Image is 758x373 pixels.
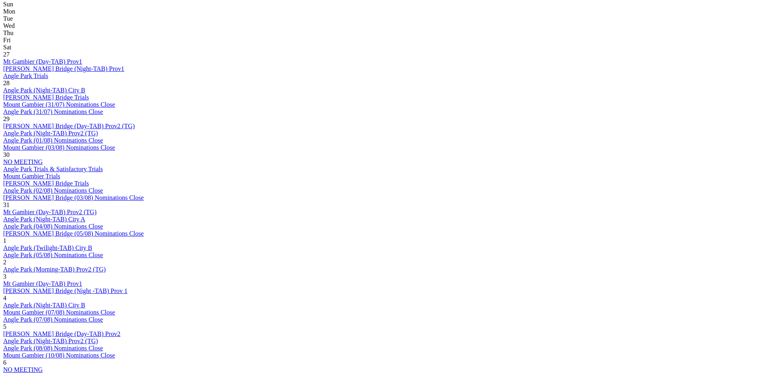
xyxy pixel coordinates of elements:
[3,237,6,244] span: 1
[3,273,6,280] span: 3
[3,65,124,72] a: [PERSON_NAME] Bridge (Night-TAB) Prov1
[3,230,144,237] a: [PERSON_NAME] Bridge (05/08) Nominations Close
[3,15,755,22] div: Tue
[3,22,755,29] div: Wed
[3,345,103,352] a: Angle Park (08/08) Nominations Close
[3,37,755,44] div: Fri
[3,244,92,251] a: Angle Park (Twilight-TAB) City B
[3,266,106,273] a: Angle Park (Morning-TAB) Prov2 (TG)
[3,72,48,79] a: Angle Park Trials
[3,223,103,230] a: Angle Park (04/08) Nominations Close
[3,209,96,215] a: Mt Gambier (Day-TAB) Prov2 (TG)
[3,323,6,330] span: 5
[3,51,10,58] span: 27
[3,123,135,129] a: [PERSON_NAME] Bridge (Day-TAB) Prov2 (TG)
[3,259,6,266] span: 2
[3,151,10,158] span: 30
[3,29,755,37] div: Thu
[3,58,82,65] a: Mt Gambier (Day-TAB) Prov1
[3,130,98,137] a: Angle Park (Night-TAB) Prov2 (TG)
[3,309,115,316] a: Mount Gambier (07/08) Nominations Close
[3,115,10,122] span: 29
[3,359,6,366] span: 6
[3,137,103,144] a: Angle Park (01/08) Nominations Close
[3,330,120,337] a: [PERSON_NAME] Bridge (Day-TAB) Prov2
[3,1,755,8] div: Sun
[3,194,144,201] a: [PERSON_NAME] Bridge (03/08) Nominations Close
[3,352,115,359] a: Mount Gambier (10/08) Nominations Close
[3,158,43,165] a: NO MEETING
[3,280,82,287] a: Mt Gambier (Day-TAB) Prov1
[3,252,103,258] a: Angle Park (05/08) Nominations Close
[3,201,10,208] span: 31
[3,101,115,108] a: Mount Gambier (31/07) Nominations Close
[3,216,85,223] a: Angle Park (Night-TAB) City A
[3,44,755,51] div: Sat
[3,144,115,151] a: Mount Gambier (03/08) Nominations Close
[3,80,10,86] span: 28
[3,108,103,115] a: Angle Park (31/07) Nominations Close
[3,316,103,323] a: Angle Park (07/08) Nominations Close
[3,94,89,101] a: [PERSON_NAME] Bridge Trials
[3,87,85,94] a: Angle Park (Night-TAB) City B
[3,173,60,180] a: Mount Gambier Trials
[3,166,103,172] a: Angle Park Trials & Satisfactory Trials
[3,338,98,344] a: Angle Park (Night-TAB) Prov2 (TG)
[3,287,127,294] a: [PERSON_NAME] Bridge (Night -TAB) Prov 1
[3,180,89,187] a: [PERSON_NAME] Bridge Trials
[3,187,103,194] a: Angle Park (02/08) Nominations Close
[3,366,43,373] a: NO MEETING
[3,302,85,309] a: Angle Park (Night-TAB) City B
[3,8,755,15] div: Mon
[3,295,6,301] span: 4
